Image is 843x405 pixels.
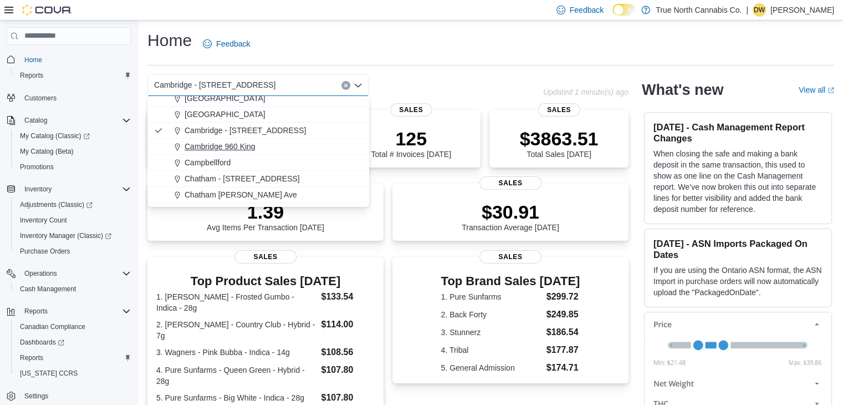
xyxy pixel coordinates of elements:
[147,155,369,171] button: Campbellford
[185,109,265,120] span: [GEOGRAPHIC_DATA]
[16,282,131,296] span: Cash Management
[156,291,316,313] dt: 1. [PERSON_NAME] - Frosted Gumbo - Indica - 28g
[20,91,131,105] span: Customers
[570,4,604,16] span: Feedback
[20,305,52,318] button: Reports
[16,69,131,82] span: Reports
[16,320,90,333] a: Canadian Compliance
[24,185,52,194] span: Inventory
[321,391,374,404] dd: $107.80
[16,336,131,349] span: Dashboards
[441,309,542,320] dt: 2. Back Forty
[11,212,135,228] button: Inventory Count
[185,205,265,216] span: [GEOGRAPHIC_DATA]
[520,128,599,159] div: Total Sales [DATE]
[185,173,300,184] span: Chatham - [STREET_ADDRESS]
[538,103,580,117] span: Sales
[371,128,451,150] p: 125
[11,335,135,350] a: Dashboards
[462,201,559,232] div: Transaction Average [DATE]
[24,55,42,64] span: Home
[441,327,542,338] dt: 3. Stunnerz
[207,201,324,232] div: Avg Items Per Transaction [DATE]
[11,366,135,381] button: [US_STATE] CCRS
[20,267,131,280] span: Operations
[390,103,432,117] span: Sales
[20,247,70,256] span: Purchase Orders
[2,90,135,106] button: Customers
[147,187,369,203] button: Chatham [PERSON_NAME] Ave
[156,392,316,403] dt: 5. Pure Sunfarms - Big White - Indica - 28g
[16,351,131,364] span: Reports
[234,250,297,264] span: Sales
[754,3,765,17] span: Dw
[441,362,542,373] dt: 5. General Admission
[653,148,822,215] p: When closing the safe and making a bank deposit in the same transaction, this used to show as one...
[20,147,74,156] span: My Catalog (Beta)
[827,87,834,94] svg: External link
[543,88,629,97] p: Updated 1 minute(s) ago
[147,139,369,155] button: Cambridge 960 King
[156,319,316,341] dt: 2. [PERSON_NAME] - Country Club - Hybrid - 7g
[24,392,48,401] span: Settings
[16,229,116,242] a: Inventory Manager (Classic)
[2,113,135,128] button: Catalog
[24,94,57,103] span: Customers
[24,269,57,278] span: Operations
[20,131,90,140] span: My Catalog (Classic)
[156,275,375,288] h3: Top Product Sales [DATE]
[185,93,265,104] span: [GEOGRAPHIC_DATA]
[2,52,135,68] button: Home
[20,369,78,378] span: [US_STATE] CCRS
[11,144,135,159] button: My Catalog (Beta)
[546,326,580,339] dd: $186.54
[321,363,374,377] dd: $107.80
[479,176,541,190] span: Sales
[185,125,306,136] span: Cambridge - [STREET_ADDRESS]
[11,350,135,366] button: Reports
[16,367,131,380] span: Washington CCRS
[321,346,374,359] dd: $108.56
[770,3,834,17] p: [PERSON_NAME]
[16,245,131,258] span: Purchase Orders
[16,69,48,82] a: Reports
[2,388,135,404] button: Settings
[16,229,131,242] span: Inventory Manager (Classic)
[16,336,69,349] a: Dashboards
[11,228,135,244] a: Inventory Manager (Classic)
[156,347,316,358] dt: 3. Wagners - Pink Bubba - Indica - 14g
[546,290,580,303] dd: $299.72
[20,389,131,403] span: Settings
[11,68,135,83] button: Reports
[147,171,369,187] button: Chatham - [STREET_ADDRESS]
[185,141,256,152] span: Cambridge 960 King
[207,201,324,223] p: 1.39
[16,160,131,174] span: Promotions
[441,345,542,356] dt: 4. Tribal
[20,338,64,347] span: Dashboards
[20,53,47,67] a: Home
[20,183,56,196] button: Inventory
[441,291,542,302] dt: 1. Pure Sunfarms
[11,197,135,212] a: Adjustments (Classic)
[11,281,135,297] button: Cash Management
[16,245,75,258] a: Purchase Orders
[147,203,369,219] button: [GEOGRAPHIC_DATA]
[20,285,76,293] span: Cash Management
[653,121,822,144] h3: [DATE] - Cash Management Report Changes
[656,3,742,17] p: True North Cannabis Co.
[653,238,822,260] h3: [DATE] - ASN Imports Packaged On Dates
[20,305,131,318] span: Reports
[216,38,250,49] span: Feedback
[20,71,43,80] span: Reports
[147,107,369,123] button: [GEOGRAPHIC_DATA]
[2,303,135,319] button: Reports
[16,145,131,158] span: My Catalog (Beta)
[341,81,350,90] button: Clear input
[20,216,67,225] span: Inventory Count
[20,114,131,127] span: Catalog
[16,214,131,227] span: Inventory Count
[546,343,580,357] dd: $177.87
[16,214,71,227] a: Inventory Count
[441,275,580,288] h3: Top Brand Sales [DATE]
